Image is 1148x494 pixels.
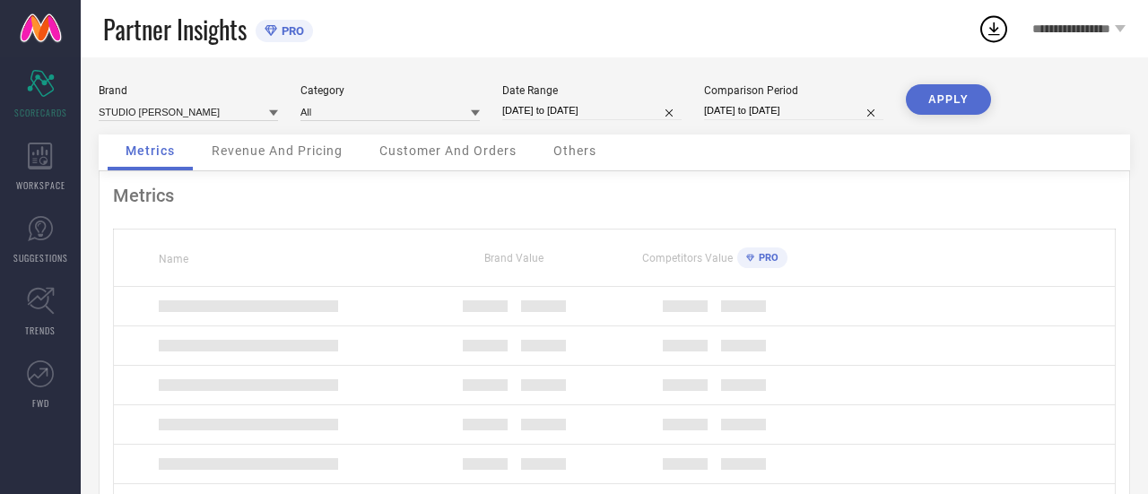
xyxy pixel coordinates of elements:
div: Metrics [113,185,1116,206]
div: Category [300,84,480,97]
span: Brand Value [484,252,544,264]
span: Metrics [126,143,175,158]
div: Open download list [978,13,1010,45]
span: Name [159,253,188,265]
span: SUGGESTIONS [13,251,68,264]
span: WORKSPACE [16,178,65,192]
span: TRENDS [25,324,56,337]
span: Partner Insights [103,11,247,48]
span: FWD [32,396,49,410]
span: PRO [277,24,304,38]
span: Revenue And Pricing [212,143,343,158]
div: Brand [99,84,278,97]
span: PRO [754,252,778,264]
button: APPLY [906,84,991,115]
span: SCORECARDS [14,106,67,119]
span: Competitors Value [642,252,733,264]
span: Customer And Orders [379,143,517,158]
input: Select comparison period [704,101,883,120]
span: Others [553,143,596,158]
input: Select date range [502,101,682,120]
div: Comparison Period [704,84,883,97]
div: Date Range [502,84,682,97]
